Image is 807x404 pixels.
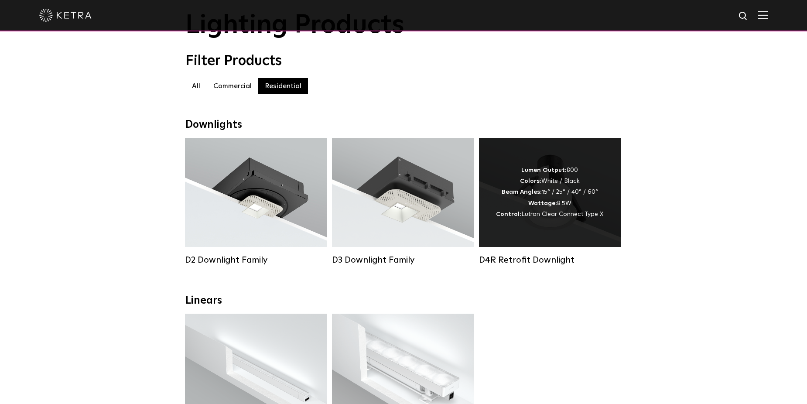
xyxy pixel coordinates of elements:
[185,294,622,307] div: Linears
[496,165,603,220] div: 800 White / Black 15° / 25° / 40° / 60° 8.5W
[528,200,557,206] strong: Wattage:
[738,11,749,22] img: search icon
[521,211,603,217] span: Lutron Clear Connect Type X
[520,178,541,184] strong: Colors:
[39,9,92,22] img: ketra-logo-2019-white
[332,138,474,265] a: D3 Downlight Family Lumen Output:700 / 900 / 1100Colors:White / Black / Silver / Bronze / Paintab...
[185,53,622,69] div: Filter Products
[185,119,622,131] div: Downlights
[521,167,567,173] strong: Lumen Output:
[258,78,308,94] label: Residential
[502,189,542,195] strong: Beam Angles:
[185,255,327,265] div: D2 Downlight Family
[479,255,621,265] div: D4R Retrofit Downlight
[496,211,521,217] strong: Control:
[332,255,474,265] div: D3 Downlight Family
[185,78,207,94] label: All
[185,138,327,265] a: D2 Downlight Family Lumen Output:1200Colors:White / Black / Gloss Black / Silver / Bronze / Silve...
[479,138,621,265] a: D4R Retrofit Downlight Lumen Output:800Colors:White / BlackBeam Angles:15° / 25° / 40° / 60°Watta...
[758,11,768,19] img: Hamburger%20Nav.svg
[207,78,258,94] label: Commercial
